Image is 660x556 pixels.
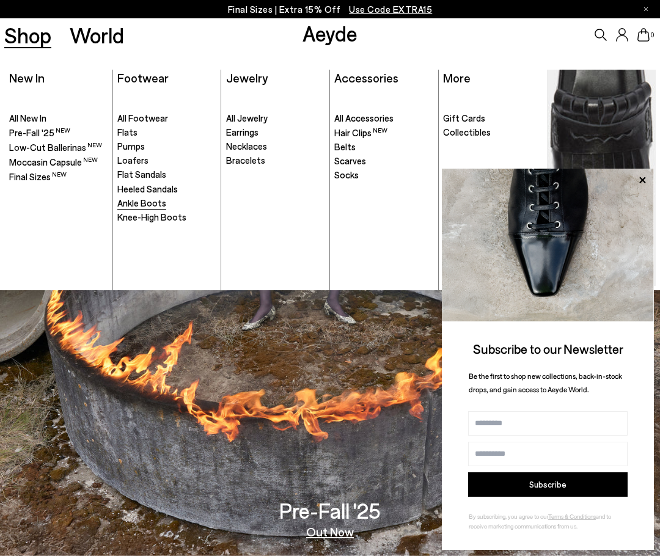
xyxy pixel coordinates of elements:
span: Moccasin Capsule [9,156,98,167]
span: By subscribing, you agree to our [469,513,548,520]
span: Socks [334,169,359,180]
span: Necklaces [226,141,267,152]
a: All Footwear [117,112,216,125]
a: Collectibles [443,126,543,139]
span: All New In [9,112,46,123]
img: ca3f721fb6ff708a270709c41d776025.jpg [442,169,654,321]
a: All Jewelry [226,112,325,125]
a: Flat Sandals [117,169,216,181]
a: Low-Cut Ballerinas [9,141,108,154]
a: Pumps [117,141,216,153]
span: All Footwear [117,112,168,123]
a: Moccasin Capsule [548,70,656,286]
span: Pre-Fall '25 [9,127,70,138]
a: All Accessories [334,112,433,125]
span: Loafers [117,155,148,166]
span: Subscribe to our Newsletter [473,341,623,356]
a: 0 [637,28,650,42]
h3: Pre-Fall '25 [279,500,381,521]
a: Heeled Sandals [117,183,216,196]
span: Ankle Boots [117,197,166,208]
span: Heeled Sandals [117,183,178,194]
span: Flat Sandals [117,169,166,180]
span: Knee-High Boots [117,211,186,222]
a: Gift Cards [443,112,543,125]
span: Collectibles [443,126,491,137]
a: Scarves [334,155,433,167]
a: Terms & Conditions [548,513,596,520]
span: Navigate to /collections/ss25-final-sizes [349,4,432,15]
a: Necklaces [226,141,325,153]
a: Out Now [306,525,354,538]
a: Ankle Boots [117,197,216,210]
span: Bracelets [226,155,265,166]
span: Scarves [334,155,366,166]
a: New In [9,70,45,85]
a: Loafers [117,155,216,167]
a: Socks [334,169,433,181]
a: Hair Clips [334,126,433,139]
button: Subscribe [468,472,628,497]
span: Belts [334,141,356,152]
span: Pumps [117,141,145,152]
a: Final Sizes [9,170,108,183]
a: Earrings [226,126,325,139]
a: Moccasin Capsule [9,156,108,169]
span: Be the first to shop new collections, back-in-stock drops, and gain access to Aeyde World. [469,371,622,394]
a: World [70,24,124,46]
span: Final Sizes [9,171,67,182]
a: Bracelets [226,155,325,167]
a: More [443,70,471,85]
a: All New In [9,112,108,125]
a: Accessories [334,70,398,85]
span: 0 [650,32,656,38]
img: Mobile_e6eede4d-78b8-4bd1-ae2a-4197e375e133_900x.jpg [548,70,656,286]
a: Belts [334,141,433,153]
a: Shop [4,24,51,46]
a: Aeyde [302,20,358,46]
span: Flats [117,126,137,137]
a: Jewelry [226,70,268,85]
a: Knee-High Boots [117,211,216,224]
span: Low-Cut Ballerinas [9,142,102,153]
span: Gift Cards [443,112,485,123]
p: Final Sizes | Extra 15% Off [228,2,433,17]
span: All Jewelry [226,112,268,123]
span: All Accessories [334,112,394,123]
a: Pre-Fall '25 [9,126,108,139]
span: Hair Clips [334,127,387,138]
a: Footwear [117,70,169,85]
a: Flats [117,126,216,139]
span: Earrings [226,126,258,137]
